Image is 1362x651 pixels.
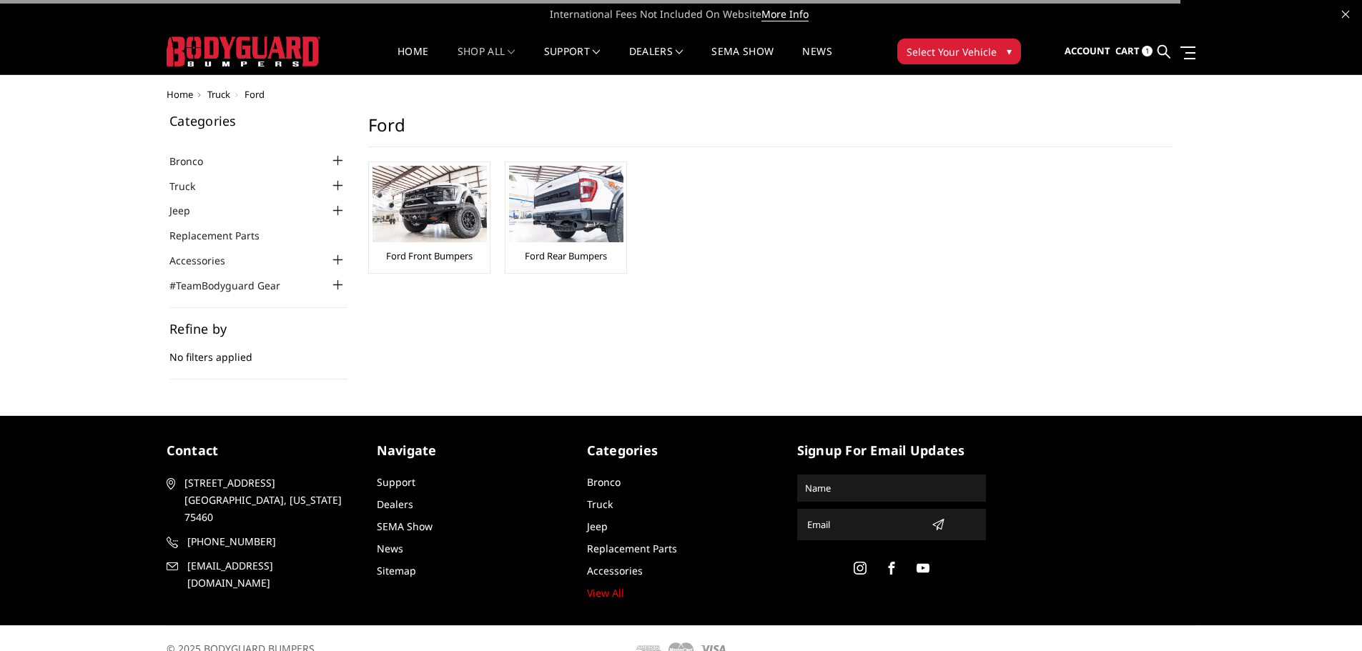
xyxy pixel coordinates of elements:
[169,228,277,243] a: Replacement Parts
[761,7,809,21] a: More Info
[169,322,347,379] div: No filters applied
[1142,46,1153,56] span: 1
[587,586,624,600] a: View All
[377,564,416,577] a: Sitemap
[245,88,265,101] span: Ford
[1065,32,1110,71] a: Account
[587,441,776,460] h5: Categories
[187,533,353,550] span: [PHONE_NUMBER]
[377,542,403,555] a: News
[711,46,774,74] a: SEMA Show
[169,278,298,293] a: #TeamBodyguard Gear
[169,114,347,127] h5: Categories
[377,475,415,489] a: Support
[1007,44,1012,59] span: ▾
[377,441,566,460] h5: Navigate
[799,477,984,500] input: Name
[184,474,350,526] span: [STREET_ADDRESS] [GEOGRAPHIC_DATA], [US_STATE] 75460
[797,441,986,460] h5: signup for email updates
[587,564,643,577] a: Accessories
[167,88,193,101] a: Home
[169,154,221,169] a: Bronco
[907,44,997,59] span: Select Your Vehicle
[458,46,515,74] a: shop all
[207,88,230,101] a: Truck
[587,520,608,533] a: Jeep
[629,46,684,74] a: Dealers
[386,249,473,262] a: Ford Front Bumpers
[167,441,355,460] h5: contact
[587,475,621,489] a: Bronco
[169,203,208,218] a: Jeep
[897,39,1021,64] button: Select Your Vehicle
[1115,44,1140,57] span: Cart
[377,497,413,511] a: Dealers
[377,520,433,533] a: SEMA Show
[368,114,1172,147] h1: Ford
[398,46,428,74] a: Home
[1115,32,1153,71] a: Cart 1
[169,322,347,335] h5: Refine by
[167,36,320,66] img: BODYGUARD BUMPERS
[525,249,607,262] a: Ford Rear Bumpers
[587,497,613,511] a: Truck
[167,557,355,592] a: [EMAIL_ADDRESS][DOMAIN_NAME]
[169,253,243,268] a: Accessories
[802,46,831,74] a: News
[801,513,926,536] input: Email
[544,46,601,74] a: Support
[169,179,213,194] a: Truck
[187,557,353,592] span: [EMAIL_ADDRESS][DOMAIN_NAME]
[167,533,355,550] a: [PHONE_NUMBER]
[1065,44,1110,57] span: Account
[587,542,677,555] a: Replacement Parts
